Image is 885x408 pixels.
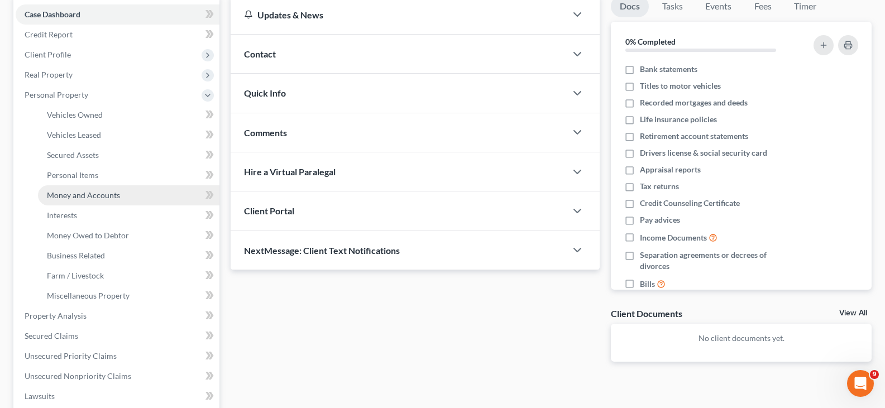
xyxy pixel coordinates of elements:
span: Miscellaneous Property [47,291,130,300]
span: Secured Claims [25,331,78,340]
strong: 0% Completed [625,37,676,46]
span: Retirement account statements [640,131,748,142]
span: NextMessage: Client Text Notifications [244,245,400,256]
span: Case Dashboard [25,9,80,19]
span: Interests [47,210,77,220]
span: Comments [244,127,287,138]
div: Updates & News [244,9,553,21]
span: Secured Assets [47,150,99,160]
a: Vehicles Owned [38,105,219,125]
span: Hire a Virtual Paralegal [244,166,336,177]
a: Unsecured Nonpriority Claims [16,366,219,386]
span: Income Documents [640,232,707,243]
span: Credit Report [25,30,73,39]
span: Farm / Livestock [47,271,104,280]
span: Contact [244,49,276,59]
a: Credit Report [16,25,219,45]
iframe: Intercom live chat [847,370,874,397]
div: Client Documents [611,308,682,319]
p: No client documents yet. [620,333,863,344]
a: Vehicles Leased [38,125,219,145]
span: Money Owed to Debtor [47,231,129,240]
span: Vehicles Owned [47,110,103,119]
a: Case Dashboard [16,4,219,25]
span: Vehicles Leased [47,130,101,140]
span: Separation agreements or decrees of divorces [640,249,797,272]
span: Quick Info [244,88,286,98]
a: Property Analysis [16,306,219,326]
a: Business Related [38,246,219,266]
a: Lawsuits [16,386,219,406]
span: Life insurance policies [640,114,717,125]
span: Bills [640,279,655,290]
a: Unsecured Priority Claims [16,346,219,366]
a: Secured Assets [38,145,219,165]
span: Money and Accounts [47,190,120,200]
a: Secured Claims [16,326,219,346]
span: Property Analysis [25,311,87,320]
a: Personal Items [38,165,219,185]
a: Miscellaneous Property [38,286,219,306]
span: 9 [870,370,879,379]
span: Recorded mortgages and deeds [640,97,748,108]
span: Real Property [25,70,73,79]
span: Lawsuits [25,391,55,401]
a: Money and Accounts [38,185,219,205]
span: Pay advices [640,214,680,225]
span: Personal Property [25,90,88,99]
a: Money Owed to Debtor [38,225,219,246]
span: Client Profile [25,50,71,59]
span: Bank statements [640,64,697,75]
span: Unsecured Nonpriority Claims [25,371,131,381]
a: View All [839,309,867,317]
a: Farm / Livestock [38,266,219,286]
span: Credit Counseling Certificate [640,198,740,209]
span: Personal Items [47,170,98,180]
span: Tax returns [640,181,679,192]
span: Drivers license & social security card [640,147,767,159]
span: Business Related [47,251,105,260]
span: Client Portal [244,205,294,216]
span: Appraisal reports [640,164,701,175]
a: Interests [38,205,219,225]
span: Unsecured Priority Claims [25,351,117,361]
span: Titles to motor vehicles [640,80,721,92]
